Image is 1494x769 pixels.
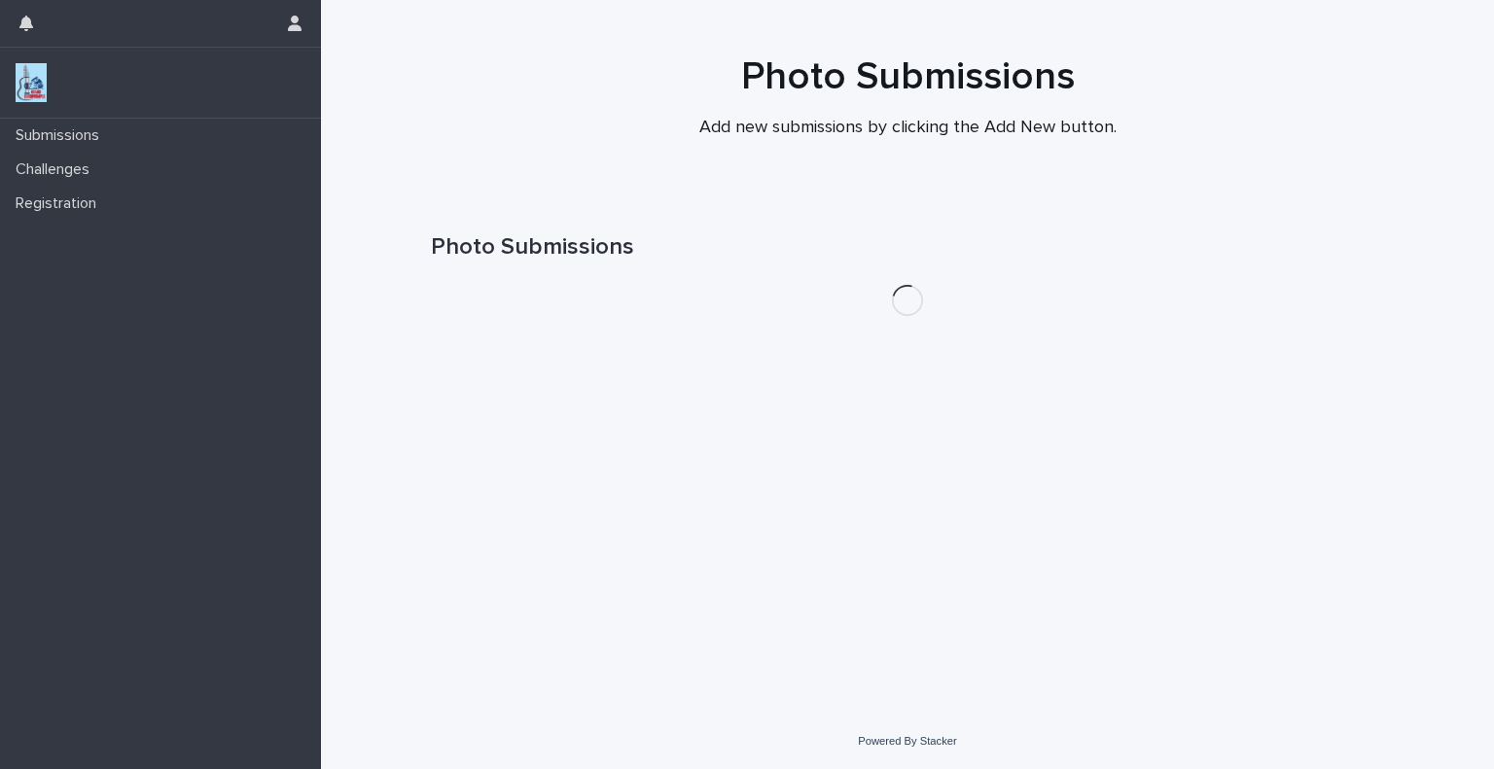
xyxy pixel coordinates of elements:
h1: Photo Submissions [431,233,1384,262]
h1: Photo Submissions [431,53,1384,100]
p: Challenges [8,160,105,179]
img: jxsLJbdS1eYBI7rVAS4p [16,63,47,102]
p: Submissions [8,126,115,145]
a: Powered By Stacker [858,735,956,747]
p: Add new submissions by clicking the Add New button. [518,118,1297,139]
p: Registration [8,194,112,213]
